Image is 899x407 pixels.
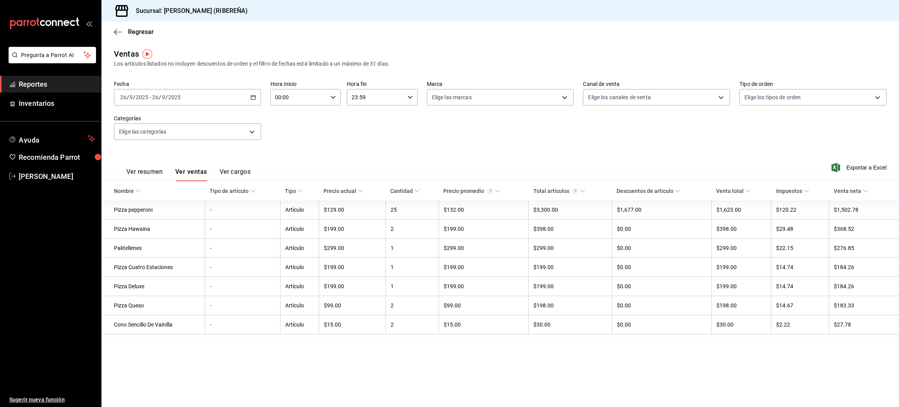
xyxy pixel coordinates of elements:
td: $15.00 [439,315,529,334]
td: - [205,258,280,277]
td: $27.78 [829,315,899,334]
input: -- [152,94,159,100]
td: Artículo [280,258,319,277]
td: - [205,200,280,220]
td: Pizza pepperoni [101,200,205,220]
input: ---- [135,94,149,100]
td: - [205,277,280,296]
td: $0.00 [612,296,711,315]
td: Artículo [280,277,319,296]
td: $0.00 [612,220,711,239]
td: Pizza Queso [101,296,205,315]
td: Pizza Deluxe [101,277,205,296]
td: - [205,220,280,239]
td: $29.48 [771,220,829,239]
td: $199.00 [711,258,771,277]
span: Cantidad [390,188,420,194]
input: -- [120,94,127,100]
td: - [205,315,280,334]
td: $199.00 [439,277,529,296]
div: Descuentos de artículo [617,188,673,194]
h3: Sucursal: [PERSON_NAME] (RIBEREÑA) [130,6,248,16]
td: $199.00 [529,258,612,277]
td: $15.00 [319,315,386,334]
td: $398.00 [711,220,771,239]
td: $14.67 [771,296,829,315]
div: Venta total [716,188,744,194]
span: Venta total [716,188,751,194]
td: $30.00 [711,315,771,334]
td: $0.00 [612,258,711,277]
span: Precio actual [323,188,363,194]
input: ---- [168,94,181,100]
svg: El total artículos considera cambios de precios en los artículos así como costos adicionales por ... [572,188,578,194]
td: $132.00 [439,200,529,220]
input: -- [129,94,133,100]
span: / [127,94,129,100]
td: $1,677.00 [612,200,711,220]
button: Pregunta a Parrot AI [9,47,96,63]
label: Categorías [114,116,261,121]
button: Ver ventas [175,168,207,181]
button: Ver resumen [126,168,163,181]
td: Artículo [280,239,319,258]
label: Hora fin [347,81,417,87]
span: Ayuda [19,134,85,143]
div: Tipo de artículo [210,188,249,194]
span: Descuentos de artículo [617,188,680,194]
td: Artículo [280,220,319,239]
label: Canal de venta [583,81,730,87]
div: Cantidad [390,188,413,194]
span: Tipo [285,188,303,194]
td: $99.00 [319,296,386,315]
td: $276.85 [829,239,899,258]
span: [PERSON_NAME] [19,171,95,182]
td: $199.00 [319,258,386,277]
span: Venta neta [834,188,868,194]
td: $199.00 [711,277,771,296]
td: Artículo [280,315,319,334]
div: Precio promedio [443,188,493,194]
td: $299.00 [319,239,386,258]
td: Artículo [280,200,319,220]
td: $0.00 [612,315,711,334]
label: Tipo de orden [739,81,887,87]
td: Pizza Hawaina [101,220,205,239]
div: Venta neta [834,188,861,194]
label: Hora inicio [270,81,341,87]
td: Paktellenes [101,239,205,258]
td: $198.00 [529,296,612,315]
div: Nombre [114,188,134,194]
span: Pregunta a Parrot AI [21,51,84,59]
td: 2 [386,220,439,239]
td: $0.00 [612,239,711,258]
td: $1,623.00 [711,200,771,220]
td: $30.00 [529,315,612,334]
span: Recomienda Parrot [19,152,95,162]
span: Precio promedio [443,188,500,194]
input: -- [162,94,165,100]
span: Elige las marcas [432,93,472,101]
a: Pregunta a Parrot AI [5,57,96,65]
div: Ventas [114,48,139,60]
td: $99.00 [439,296,529,315]
span: Impuestos [776,188,809,194]
td: $22.15 [771,239,829,258]
td: Artículo [280,296,319,315]
span: / [133,94,135,100]
svg: Precio promedio = Total artículos / cantidad [487,188,493,194]
td: $14.74 [771,277,829,296]
td: 1 [386,277,439,296]
td: $299.00 [529,239,612,258]
button: Tooltip marker [142,49,152,59]
td: $1,502.78 [829,200,899,220]
div: Precio actual [323,188,356,194]
span: Elige las categorías [119,128,167,136]
span: Nombre [114,188,141,194]
td: $368.52 [829,220,899,239]
div: Tipo [285,188,296,194]
td: $199.00 [439,220,529,239]
span: Regresar [128,28,154,36]
span: Exportar a Excel [833,163,887,172]
td: $14.74 [771,258,829,277]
